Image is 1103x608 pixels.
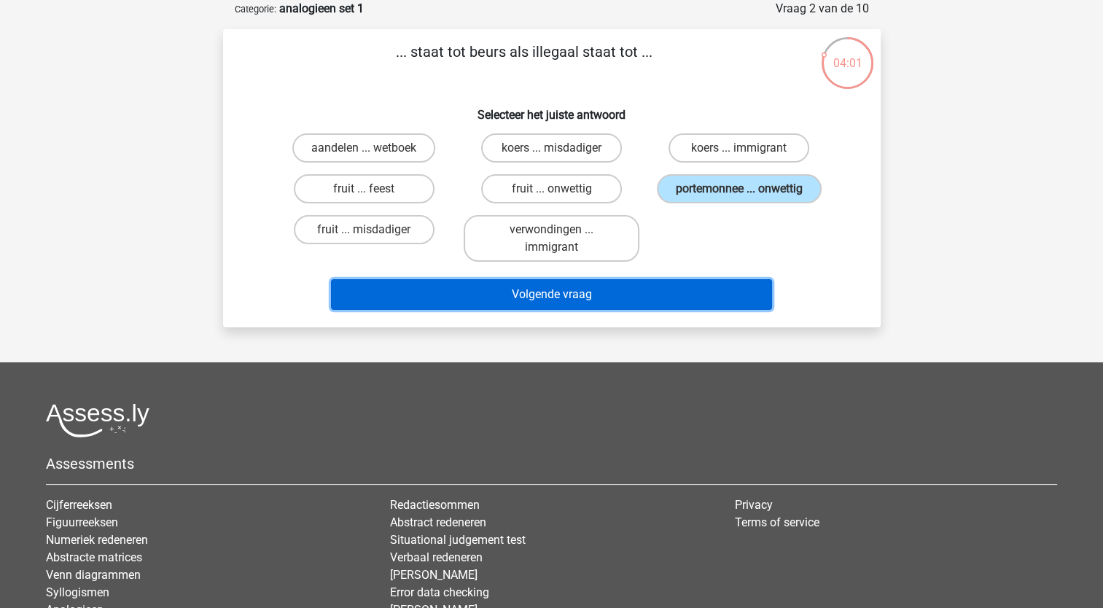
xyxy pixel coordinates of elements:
label: fruit ... misdadiger [294,215,434,244]
div: 04:01 [820,36,875,72]
a: Venn diagrammen [46,568,141,582]
small: Categorie: [235,4,276,15]
a: [PERSON_NAME] [390,568,478,582]
button: Volgende vraag [331,279,772,310]
a: Figuurreeksen [46,515,118,529]
label: aandelen ... wetboek [292,133,435,163]
strong: analogieen set 1 [279,1,364,15]
a: Abstract redeneren [390,515,486,529]
a: Abstracte matrices [46,550,142,564]
a: Numeriek redeneren [46,533,148,547]
a: Privacy [735,498,773,512]
label: koers ... misdadiger [481,133,622,163]
a: Situational judgement test [390,533,526,547]
label: fruit ... onwettig [481,174,622,203]
label: verwondingen ... immigrant [464,215,639,262]
a: Verbaal redeneren [390,550,483,564]
a: Cijferreeksen [46,498,112,512]
p: ... staat tot beurs als illegaal staat tot ... [246,41,803,85]
a: Redactiesommen [390,498,480,512]
a: Syllogismen [46,585,109,599]
a: Terms of service [735,515,819,529]
label: koers ... immigrant [669,133,809,163]
label: fruit ... feest [294,174,434,203]
img: Assessly logo [46,403,149,437]
h6: Selecteer het juiste antwoord [246,96,857,122]
a: Error data checking [390,585,489,599]
h5: Assessments [46,455,1057,472]
label: portemonnee ... onwettig [657,174,822,203]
